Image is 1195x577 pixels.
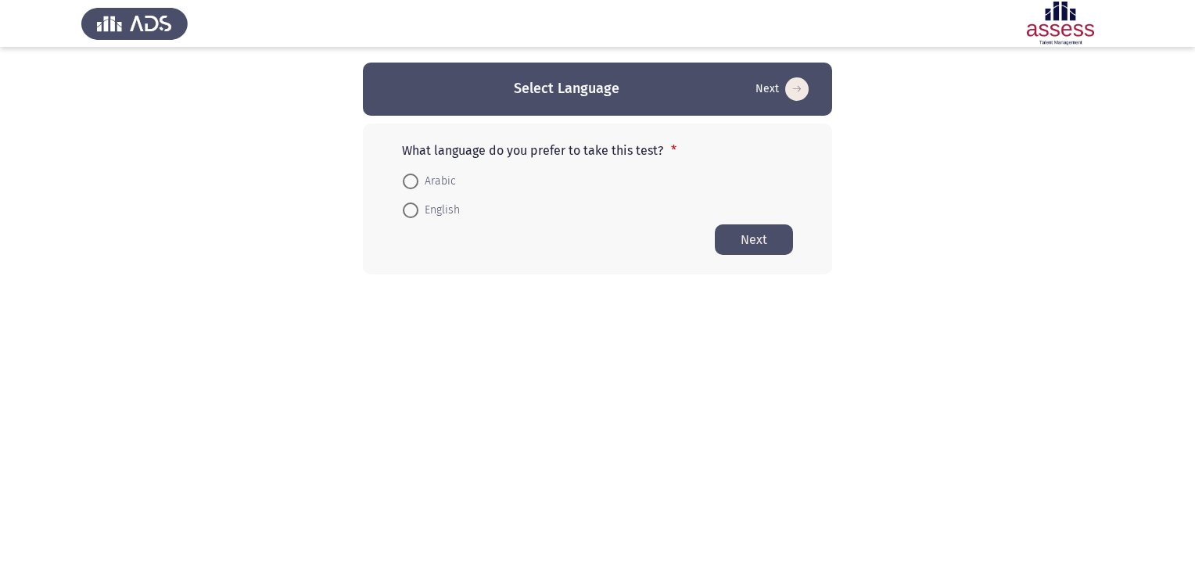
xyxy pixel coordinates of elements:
[402,143,793,158] p: What language do you prefer to take this test?
[751,77,813,102] button: Start assessment
[715,224,793,255] button: Start assessment
[1007,2,1114,45] img: Assessment logo of ASSESS Focus 4 Module Assessment
[514,79,619,99] h3: Select Language
[81,2,188,45] img: Assess Talent Management logo
[418,172,456,191] span: Arabic
[418,201,460,220] span: English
